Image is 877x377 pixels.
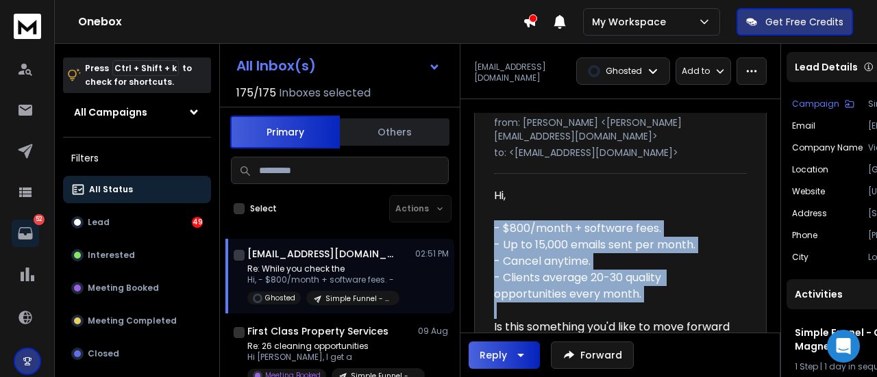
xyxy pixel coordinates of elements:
button: Closed [63,340,211,367]
p: 09 Aug [418,326,449,337]
p: 02:51 PM [415,248,449,259]
p: 52 [34,214,45,225]
span: 1 Step [795,361,818,372]
h1: All Campaigns [74,105,147,119]
div: - Up to 15,000 emails sent per month. [494,237,736,253]
p: city [792,252,808,263]
p: location [792,164,828,175]
div: 49 [192,217,203,228]
button: Meeting Booked [63,274,211,302]
img: logo [14,14,41,39]
p: My Workspace [592,15,671,29]
p: Ghosted [265,293,295,303]
p: Meeting Completed [88,315,177,326]
p: Email [792,120,815,131]
p: address [792,208,827,219]
span: 175 / 175 [236,85,276,101]
button: Campaign [792,99,854,109]
p: from: [PERSON_NAME] <[PERSON_NAME][EMAIL_ADDRESS][DOMAIN_NAME]> [494,116,747,143]
label: Select [250,203,277,214]
button: Others [340,117,449,147]
p: Add to [682,66,710,77]
button: Get Free Credits [737,8,853,36]
p: Hi [PERSON_NAME], I get a [247,352,412,363]
p: Press to check for shortcuts. [85,62,192,89]
p: website [792,186,825,197]
p: to: <[EMAIL_ADDRESS][DOMAIN_NAME]> [494,146,747,159]
div: Is this something you'd like to move forward with? [494,319,736,352]
p: [EMAIL_ADDRESS][DOMAIN_NAME] [474,62,568,83]
p: Phone [792,230,817,241]
button: Interested [63,242,211,269]
h1: All Inbox(s) [236,59,316,73]
p: Meeting Booked [88,283,159,294]
p: Lead Details [795,60,858,74]
button: Meeting Completed [63,307,211,335]
div: - Cancel anytime. [494,253,736,270]
h3: Inboxes selected [279,85,371,101]
button: Primary [230,116,340,148]
p: Interested [88,250,135,261]
p: Hi, - $800/month + software fees. - [247,274,399,285]
p: Ghosted [606,66,642,77]
p: Simple Funnel - CC - Lead Magnet [325,294,391,304]
p: Re: 26 cleaning opportunities [247,341,412,352]
h3: Filters [63,148,211,168]
h1: First Class Property Services [247,324,388,338]
div: Hi, [494,187,736,204]
div: Reply [480,348,507,362]
p: All Status [89,184,133,195]
p: Re: While you check the [247,263,399,274]
div: - Clients average 20-30 quality opportunities every month. [494,270,736,302]
p: Lead [88,217,110,228]
p: Get Free Credits [765,15,843,29]
button: Reply [469,341,540,369]
button: All Campaigns [63,99,211,126]
p: Closed [88,348,119,359]
button: All Status [63,176,211,203]
button: Lead49 [63,209,211,236]
p: Company Name [792,142,863,153]
p: Campaign [792,99,839,109]
div: Open Intercom Messenger [827,330,860,363]
h1: Onebox [78,14,523,30]
div: - $800/month + software fees. [494,220,736,237]
span: Ctrl + Shift + k [112,60,179,76]
button: Forward [551,341,634,369]
a: 52 [12,220,39,247]
h1: [EMAIL_ADDRESS][DOMAIN_NAME] [247,247,398,261]
button: All Inbox(s) [225,52,452,79]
